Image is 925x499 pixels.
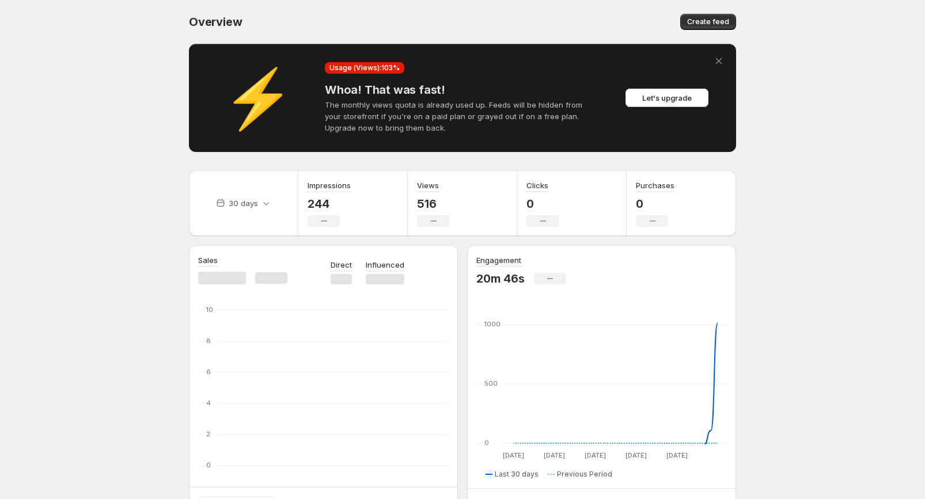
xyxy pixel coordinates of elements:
p: Influenced [366,259,404,271]
h4: Whoa! That was fast! [325,83,600,97]
text: [DATE] [503,451,524,459]
span: Last 30 days [495,470,539,479]
h3: Sales [198,254,218,266]
div: ⚡ [200,92,316,104]
h3: Views [417,180,439,191]
p: 244 [308,197,351,211]
span: Let's upgrade [642,92,692,104]
h3: Purchases [636,180,674,191]
text: 0 [484,439,489,447]
text: 6 [206,368,211,376]
text: [DATE] [666,451,688,459]
button: Let's upgrade [625,89,708,107]
p: 0 [636,197,674,211]
text: [DATE] [625,451,647,459]
p: 516 [417,197,449,211]
text: 8 [206,337,211,345]
text: 1000 [484,320,501,328]
span: Previous Period [557,470,612,479]
p: The monthly views quota is already used up. Feeds will be hidden from your storefront if you're o... [325,99,600,134]
text: 500 [484,379,498,387]
button: Create feed [680,14,736,30]
h3: Impressions [308,180,351,191]
p: Direct [331,259,352,271]
h3: Clicks [526,180,548,191]
div: Usage (Views): 103 % [325,62,404,74]
text: 0 [206,461,211,469]
button: Dismiss alert [711,53,727,69]
text: 4 [206,399,211,407]
span: Overview [189,15,242,29]
p: 30 days [229,197,258,209]
p: 0 [526,197,559,211]
span: Create feed [687,17,729,26]
text: [DATE] [544,451,565,459]
text: 2 [206,430,210,438]
h3: Engagement [476,254,521,266]
text: 10 [206,306,213,314]
text: [DATE] [585,451,606,459]
p: 20m 46s [476,272,525,285]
